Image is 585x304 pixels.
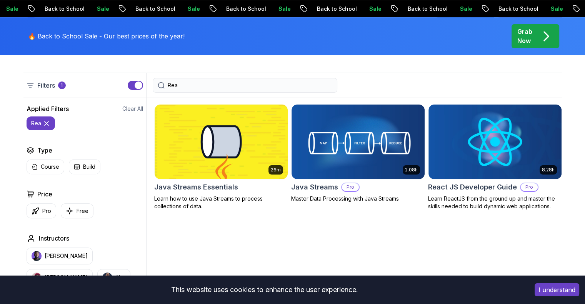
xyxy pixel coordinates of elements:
[37,146,52,155] h2: Type
[115,274,125,281] p: Abz
[45,274,88,281] p: [PERSON_NAME]
[6,281,523,298] div: This website uses cookies to enhance the user experience.
[42,207,51,215] p: Pro
[291,182,338,193] h2: Java Streams
[342,183,359,191] p: Pro
[307,5,359,13] p: Back to School
[31,120,41,127] p: Rea
[87,5,111,13] p: Sale
[168,81,332,89] input: Search Java, React, Spring boot ...
[27,159,64,174] button: Course
[177,5,202,13] p: Sale
[32,272,42,282] img: instructor img
[125,5,177,13] p: Back to School
[488,5,540,13] p: Back to School
[61,82,63,88] p: 1
[428,104,562,210] a: React JS Developer Guide card8.28hReact JS Developer GuideProLearn ReactJS from the ground up and...
[27,104,69,113] h2: Applied Filters
[69,159,100,174] button: Build
[97,269,130,286] button: instructor imgAbz
[428,182,517,193] h2: React JS Developer Guide
[34,5,87,13] p: Back to School
[397,5,450,13] p: Back to School
[28,32,185,41] p: 🔥 Back to School Sale - Our best prices of the year!
[45,252,88,260] p: [PERSON_NAME]
[535,283,579,296] button: Accept cookies
[216,5,268,13] p: Back to School
[154,182,238,193] h2: Java Streams Essentials
[27,116,55,130] button: Rea
[154,104,288,210] a: Java Streams Essentials card26mJava Streams EssentialsLearn how to use Java Streams to process co...
[291,195,425,203] p: Master Data Processing with Java Streams
[27,269,93,286] button: instructor img[PERSON_NAME]
[154,195,288,210] p: Learn how to use Java Streams to process collections of data.
[517,27,532,45] p: Grab Now
[77,207,88,215] p: Free
[37,81,55,90] p: Filters
[292,105,425,179] img: Java Streams card
[359,5,383,13] p: Sale
[39,234,69,243] h2: Instructors
[102,272,112,282] img: instructor img
[428,195,562,210] p: Learn ReactJS from the ground up and master the skills needed to build dynamic web applications.
[542,167,555,173] p: 8.28h
[428,105,562,179] img: React JS Developer Guide card
[405,167,418,173] p: 2.08h
[540,5,565,13] p: Sale
[122,105,143,113] button: Clear All
[291,104,425,203] a: Java Streams card2.08hJava StreamsProMaster Data Processing with Java Streams
[83,163,95,171] p: Build
[32,251,42,261] img: instructor img
[521,183,538,191] p: Pro
[450,5,474,13] p: Sale
[27,248,93,264] button: instructor img[PERSON_NAME]
[268,5,293,13] p: Sale
[41,163,59,171] p: Course
[155,105,288,179] img: Java Streams Essentials card
[37,189,52,199] h2: Price
[271,167,281,173] p: 26m
[61,203,93,218] button: Free
[27,203,56,218] button: Pro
